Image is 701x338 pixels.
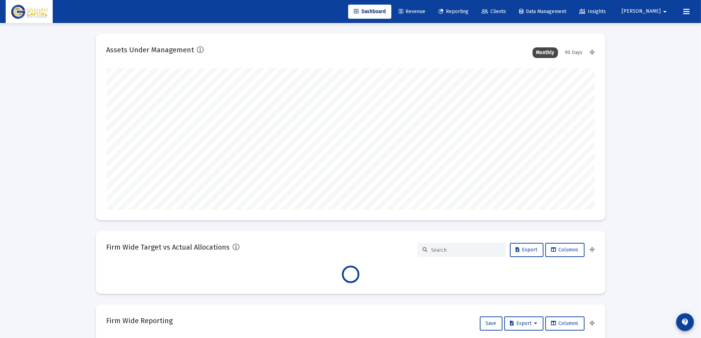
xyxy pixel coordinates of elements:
[513,5,572,19] a: Data Management
[551,320,579,326] span: Columns
[510,320,538,326] span: Export
[574,5,611,19] a: Insights
[480,316,502,331] button: Save
[562,47,586,58] div: 90 Days
[348,5,391,19] a: Dashboard
[516,247,538,253] span: Export
[107,241,230,253] h2: Firm Wide Target vs Actual Allocations
[107,44,194,56] h2: Assets Under Management
[482,8,506,14] span: Clients
[551,247,579,253] span: Columns
[510,243,544,257] button: Export
[393,5,431,19] a: Revenue
[533,47,558,58] div: Monthly
[519,8,566,14] span: Data Management
[545,243,585,257] button: Columns
[399,8,425,14] span: Revenue
[431,247,501,253] input: Search
[613,4,678,18] button: [PERSON_NAME]
[622,8,661,14] span: [PERSON_NAME]
[486,320,496,326] span: Save
[545,316,585,331] button: Columns
[11,5,47,19] img: Dashboard
[579,8,606,14] span: Insights
[504,316,544,331] button: Export
[681,318,689,326] mat-icon: contact_support
[476,5,512,19] a: Clients
[107,315,173,326] h2: Firm Wide Reporting
[438,8,469,14] span: Reporting
[433,5,474,19] a: Reporting
[354,8,386,14] span: Dashboard
[661,5,669,19] mat-icon: arrow_drop_down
